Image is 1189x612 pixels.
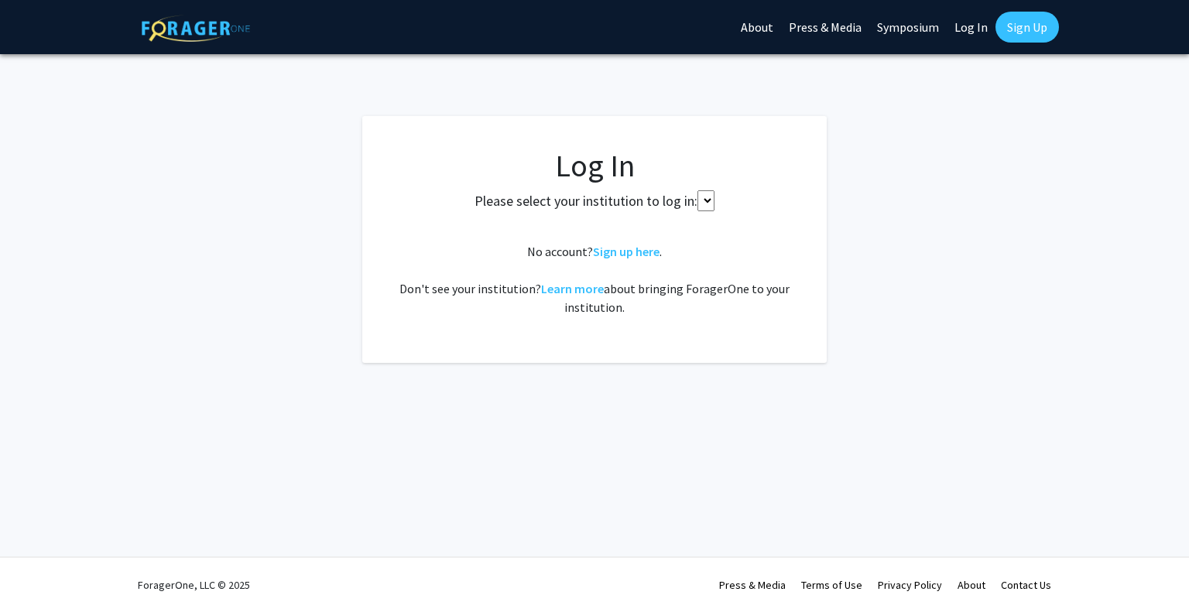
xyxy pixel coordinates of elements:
[138,558,250,612] div: ForagerOne, LLC © 2025
[142,15,250,42] img: ForagerOne Logo
[801,578,862,592] a: Terms of Use
[12,542,66,600] iframe: Chat
[593,244,660,259] a: Sign up here
[719,578,786,592] a: Press & Media
[393,242,796,316] div: No account? . Don't see your institution? about bringing ForagerOne to your institution.
[878,578,942,592] a: Privacy Policy
[393,147,796,184] h1: Log In
[995,12,1059,43] a: Sign Up
[475,190,697,211] label: Please select your institution to log in:
[541,281,604,296] a: Learn more about bringing ForagerOne to your institution
[958,578,985,592] a: About
[1001,578,1051,592] a: Contact Us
